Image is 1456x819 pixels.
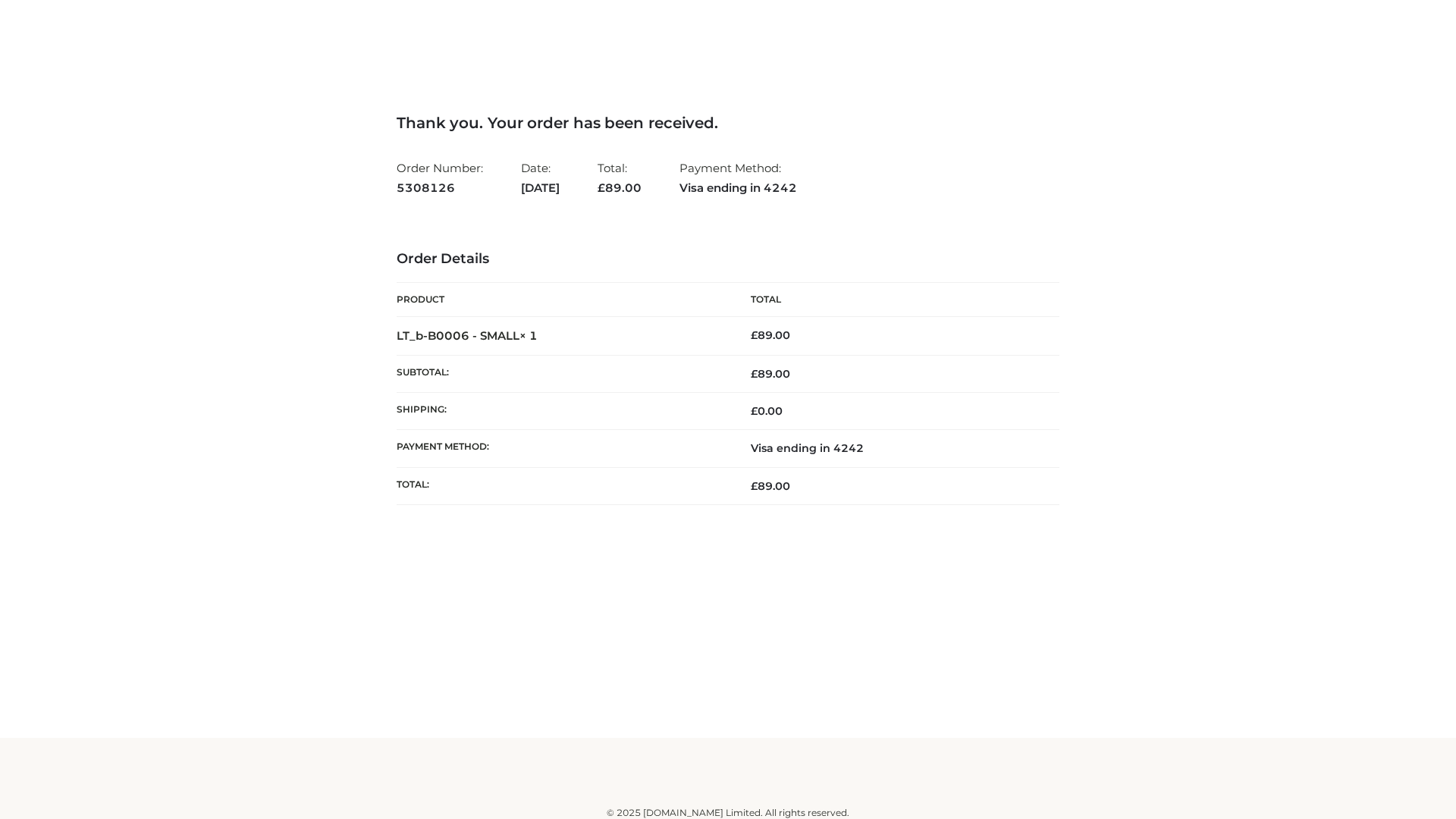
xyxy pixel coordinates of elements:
span: £ [598,180,605,195]
span: 89.00 [751,367,790,381]
strong: [DATE] [521,178,560,198]
span: £ [751,479,758,493]
li: Payment Method: [679,155,797,201]
li: Total: [598,155,642,201]
th: Total [728,283,1059,317]
strong: 5308126 [397,178,483,198]
span: £ [751,367,758,381]
th: Shipping: [397,393,728,430]
span: £ [751,328,758,342]
strong: Visa ending in 4242 [679,178,797,198]
h3: Order Details [397,251,1059,268]
span: 89.00 [751,479,790,493]
td: Visa ending in 4242 [728,430,1059,467]
th: Total: [397,467,728,504]
span: 89.00 [598,180,642,195]
li: Date: [521,155,560,201]
span: £ [751,404,758,418]
strong: LT_b-B0006 - SMALL [397,328,538,343]
li: Order Number: [397,155,483,201]
bdi: 0.00 [751,404,783,418]
th: Payment method: [397,430,728,467]
th: Subtotal: [397,355,728,392]
bdi: 89.00 [751,328,790,342]
th: Product [397,283,728,317]
h3: Thank you. Your order has been received. [397,114,1059,132]
strong: × 1 [519,328,538,343]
